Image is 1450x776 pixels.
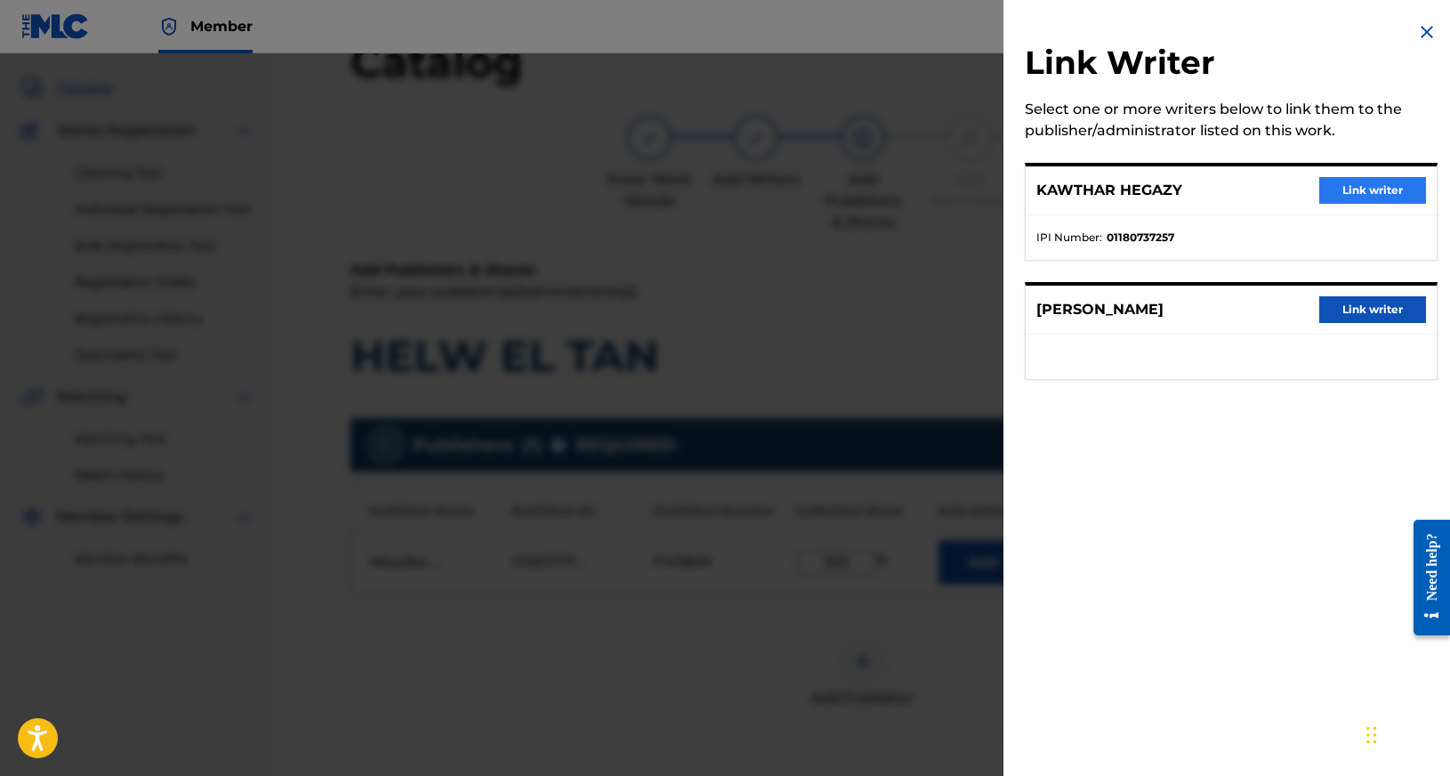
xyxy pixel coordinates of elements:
[1366,708,1377,762] div: Drag
[21,13,90,39] img: MLC Logo
[1319,296,1426,323] button: Link writer
[1319,177,1426,204] button: Link writer
[1036,299,1164,320] p: [PERSON_NAME]
[1361,691,1450,776] iframe: Chat Widget
[1036,230,1102,246] span: IPI Number :
[158,16,180,37] img: Top Rightsholder
[1107,230,1174,246] strong: 01180737257
[1400,505,1450,649] iframe: Resource Center
[1025,99,1438,141] div: Select one or more writers below to link them to the publisher/administrator listed on this work.
[1025,43,1438,88] h2: Link Writer
[190,16,253,36] span: Member
[1036,180,1182,201] p: KAWTHAR HEGAZY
